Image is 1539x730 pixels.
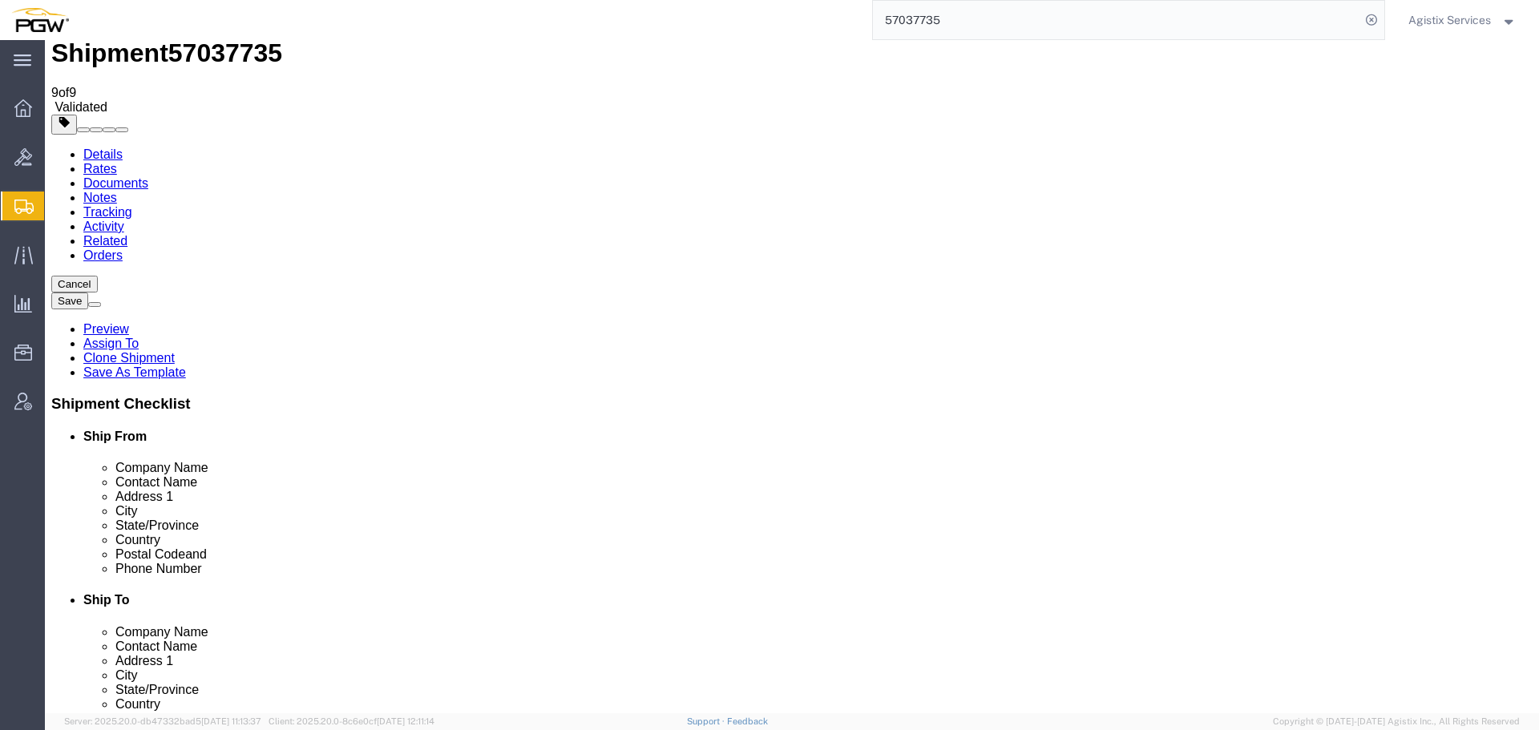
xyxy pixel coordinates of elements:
[377,716,434,726] span: [DATE] 12:11:14
[1408,11,1491,29] span: Agistix Services
[727,716,768,726] a: Feedback
[64,716,261,726] span: Server: 2025.20.0-db47332bad5
[1273,715,1520,728] span: Copyright © [DATE]-[DATE] Agistix Inc., All Rights Reserved
[687,716,727,726] a: Support
[45,40,1539,713] iframe: FS Legacy Container
[269,716,434,726] span: Client: 2025.20.0-8c6e0cf
[873,1,1360,39] input: Search for shipment number, reference number
[1408,10,1517,30] button: Agistix Services
[201,716,261,726] span: [DATE] 11:13:37
[11,8,69,32] img: logo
